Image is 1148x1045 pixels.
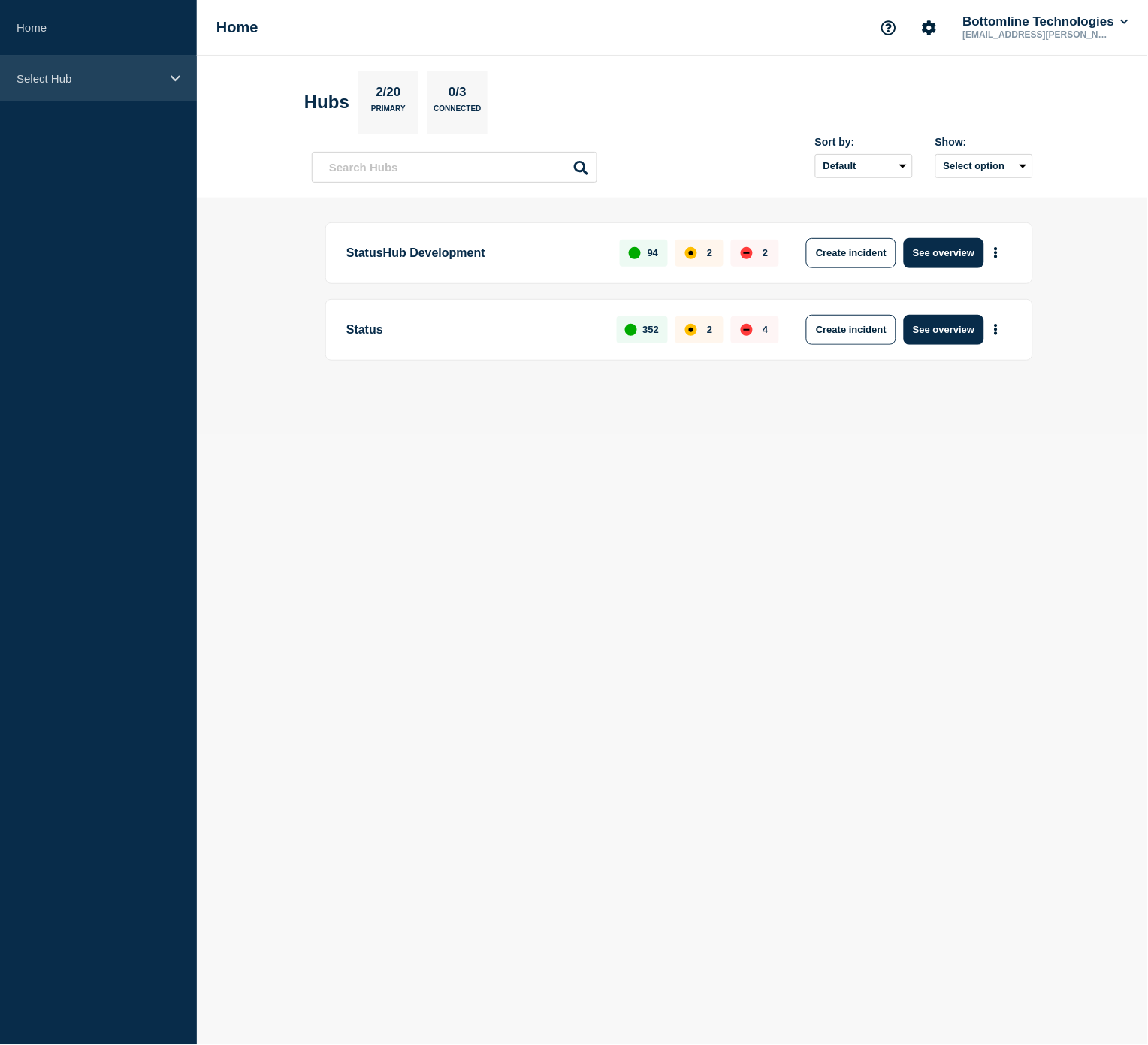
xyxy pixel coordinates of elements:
[986,239,1006,267] button: More actions
[304,92,349,113] h2: Hubs
[914,12,945,44] button: Account settings
[370,85,406,104] p: 2/20
[346,238,603,268] p: StatusHub Development
[741,247,753,259] div: down
[17,72,161,85] p: Select Hub
[629,247,641,259] div: up
[625,324,637,336] div: up
[986,316,1006,343] button: More actions
[960,14,1131,29] button: Bottomline Technologies
[648,247,658,258] p: 94
[935,136,1033,148] div: Show:
[873,12,905,44] button: Support
[806,238,896,268] button: Create incident
[346,315,600,345] p: Status
[685,324,697,336] div: affected
[960,29,1116,40] p: [EMAIL_ADDRESS][PERSON_NAME][DOMAIN_NAME]
[904,315,983,345] button: See overview
[904,238,983,268] button: See overview
[806,315,896,345] button: Create incident
[371,104,406,120] p: Primary
[763,247,768,258] p: 2
[216,19,258,36] h1: Home
[815,136,913,148] div: Sort by:
[935,154,1033,178] button: Select option
[707,247,712,258] p: 2
[685,247,697,259] div: affected
[707,324,712,335] p: 2
[434,104,481,120] p: Connected
[312,152,597,183] input: Search Hubs
[443,85,473,104] p: 0/3
[815,154,913,178] select: Sort by
[643,324,660,335] p: 352
[763,324,768,335] p: 4
[741,324,753,336] div: down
